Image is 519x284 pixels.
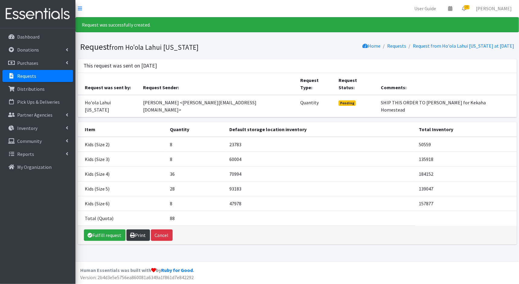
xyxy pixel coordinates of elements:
td: 8 [166,196,226,211]
p: Partner Agencies [17,112,53,118]
a: Fulfill request [84,229,126,241]
td: 50559 [415,137,517,152]
h1: Request [80,42,295,52]
strong: Human Essentials was built with by . [80,267,194,273]
td: 8 [166,152,226,166]
td: 70994 [226,166,415,181]
a: 20 [457,2,471,14]
td: 23783 [226,137,415,152]
th: Item [78,122,167,137]
a: Print [126,229,150,241]
button: Cancel [151,229,173,241]
td: 60004 [226,152,415,166]
td: Kids (Size 6) [78,196,167,211]
p: Pick Ups & Deliveries [17,99,60,105]
td: Ho'ola Lahui [US_STATE] [78,95,140,117]
img: HumanEssentials [2,4,73,24]
th: Request Type: [297,73,335,95]
td: [PERSON_NAME] <[PERSON_NAME][EMAIL_ADDRESS][DOMAIN_NAME]> [139,95,297,117]
td: 184152 [415,166,517,181]
td: Quantity [297,95,335,117]
a: Dashboard [2,31,73,43]
th: Request Status: [335,73,377,95]
td: 135918 [415,152,517,166]
td: 36 [166,166,226,181]
th: Comments: [377,73,517,95]
a: Purchases [2,57,73,69]
a: [PERSON_NAME] [471,2,517,14]
p: Inventory [17,125,37,131]
span: Pending [339,100,356,106]
small: from Ho'ola Lahui [US_STATE] [110,43,199,52]
td: 8 [166,137,226,152]
a: Partner Agencies [2,109,73,121]
td: 93183 [226,181,415,196]
td: 88 [166,211,226,226]
a: Ruby for Good [161,267,193,273]
a: My Organization [2,161,73,173]
div: Request was successfully created. [75,17,519,32]
td: Kids (Size 3) [78,152,167,166]
span: Version: 2b4d3e5e5756ea860081a6349a1f861d7e842292 [80,274,194,280]
a: Inventory [2,122,73,134]
a: Requests [387,43,406,49]
p: Dashboard [17,34,40,40]
td: 28 [166,181,226,196]
td: SHIP THIS ORDER TO [PERSON_NAME] for Kekaha Homestead [377,95,517,117]
a: Community [2,135,73,147]
p: Distributions [17,86,45,92]
p: Purchases [17,60,38,66]
p: Reports [17,151,34,157]
td: Kids (Size 2) [78,137,167,152]
a: Home [363,43,381,49]
th: Default storage location inventory [226,122,415,137]
a: Requests [2,70,73,82]
th: Request was sent by: [78,73,140,95]
p: Donations [17,47,39,53]
p: Community [17,138,42,144]
a: Donations [2,44,73,56]
th: Total Inventory [415,122,517,137]
span: 20 [464,5,470,9]
th: Request Sender: [139,73,297,95]
a: Distributions [2,83,73,95]
td: 157877 [415,196,517,211]
a: User Guide [409,2,441,14]
td: Total (Quota) [78,211,167,226]
h3: This request was sent on [DATE] [84,63,157,69]
td: Kids (Size 4) [78,166,167,181]
a: Request from Ho'ola Lahui [US_STATE] at [DATE] [413,43,514,49]
td: Kids (Size 5) [78,181,167,196]
a: Reports [2,148,73,160]
td: 47978 [226,196,415,211]
p: My Organization [17,164,52,170]
p: Requests [17,73,36,79]
a: Pick Ups & Deliveries [2,96,73,108]
td: 139047 [415,181,517,196]
th: Quantity [166,122,226,137]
